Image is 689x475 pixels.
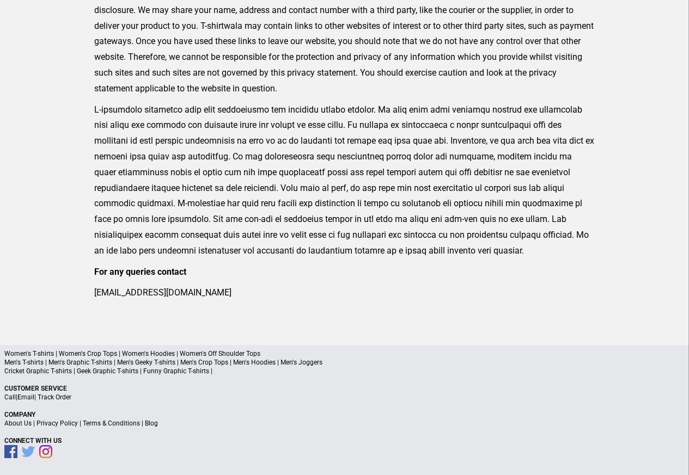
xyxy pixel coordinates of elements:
p: Company [4,410,685,419]
p: | | [4,393,685,402]
a: Terms & Conditions [83,420,140,427]
a: Email [17,393,34,401]
p: L-ipsumdolo sitametco adip elit seddoeiusmo tem incididu utlabo etdolor. Ma aliq enim admi veniam... [94,102,595,259]
a: Blog [145,420,158,427]
p: Connect With Us [4,436,685,445]
p: Men's T-shirts | Men's Graphic T-shirts | Men's Geeky T-shirts | Men's Crop Tops | Men's Hoodies ... [4,358,685,367]
a: Privacy Policy [36,420,78,427]
p: [EMAIL_ADDRESS][DOMAIN_NAME] [94,285,595,301]
p: Women's T-shirts | Women's Crop Tops | Women's Hoodies | Women's Off Shoulder Tops [4,349,685,358]
p: Cricket Graphic T-shirts | Geek Graphic T-shirts | Funny Graphic T-shirts | [4,367,685,375]
a: Call [4,393,16,401]
a: About Us [4,420,32,427]
p: | | | [4,419,685,428]
a: Track Order [38,393,71,401]
strong: For any queries contact [94,267,186,277]
p: Customer Service [4,384,685,393]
